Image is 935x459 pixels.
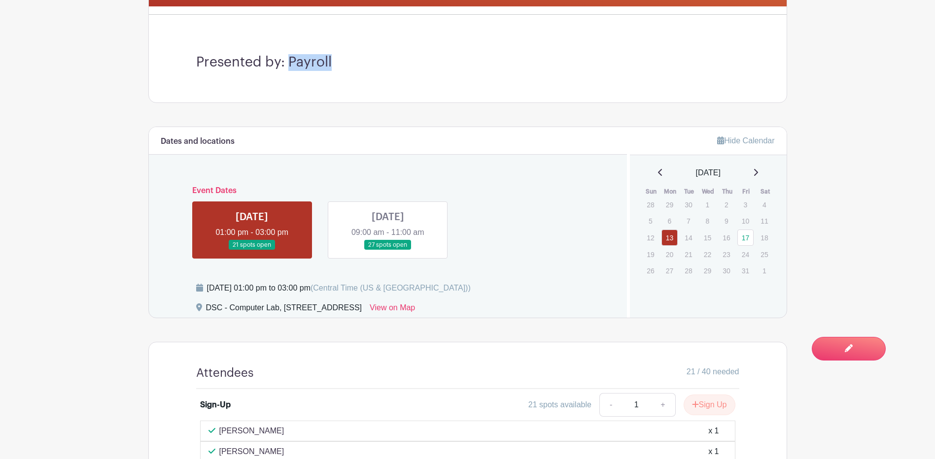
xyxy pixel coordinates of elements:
p: 14 [680,230,696,245]
a: 17 [737,229,754,246]
span: [DATE] [696,167,721,179]
h6: Event Dates [184,186,592,196]
div: 21 spots available [528,399,591,411]
p: 11 [756,213,772,229]
th: Sat [756,187,775,197]
div: x 1 [708,425,719,437]
p: 30 [680,197,696,212]
p: 26 [642,263,658,278]
p: 29 [661,197,678,212]
p: 20 [661,247,678,262]
a: - [599,393,622,417]
th: Mon [661,187,680,197]
h3: Presented by: Payroll [196,54,739,71]
th: Thu [718,187,737,197]
p: 15 [699,230,716,245]
p: 30 [718,263,734,278]
span: 21 / 40 needed [687,366,739,378]
h4: Attendees [196,366,254,380]
p: 2 [718,197,734,212]
button: Sign Up [684,394,735,415]
div: x 1 [708,446,719,458]
p: 23 [718,247,734,262]
th: Tue [680,187,699,197]
div: DSC - Computer Lab, [STREET_ADDRESS] [206,302,362,318]
p: 18 [756,230,772,245]
p: 19 [642,247,658,262]
p: [PERSON_NAME] [219,446,284,458]
div: Sign-Up [200,399,231,411]
a: 13 [661,229,678,246]
h6: Dates and locations [161,137,235,146]
p: 22 [699,247,716,262]
p: 4 [756,197,772,212]
p: 16 [718,230,734,245]
p: 6 [661,213,678,229]
p: 29 [699,263,716,278]
a: + [651,393,675,417]
p: 5 [642,213,658,229]
div: [DATE] 01:00 pm to 03:00 pm [207,282,471,294]
a: Hide Calendar [717,136,774,145]
p: 31 [737,263,754,278]
p: 12 [642,230,658,245]
p: 10 [737,213,754,229]
p: 24 [737,247,754,262]
p: 25 [756,247,772,262]
p: 1 [699,197,716,212]
th: Sun [642,187,661,197]
a: View on Map [370,302,415,318]
p: 1 [756,263,772,278]
p: [PERSON_NAME] [219,425,284,437]
p: 27 [661,263,678,278]
p: 28 [642,197,658,212]
p: 7 [680,213,696,229]
p: 21 [680,247,696,262]
p: 8 [699,213,716,229]
span: (Central Time (US & [GEOGRAPHIC_DATA])) [311,284,471,292]
th: Wed [699,187,718,197]
p: 28 [680,263,696,278]
th: Fri [737,187,756,197]
p: 3 [737,197,754,212]
p: 9 [718,213,734,229]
